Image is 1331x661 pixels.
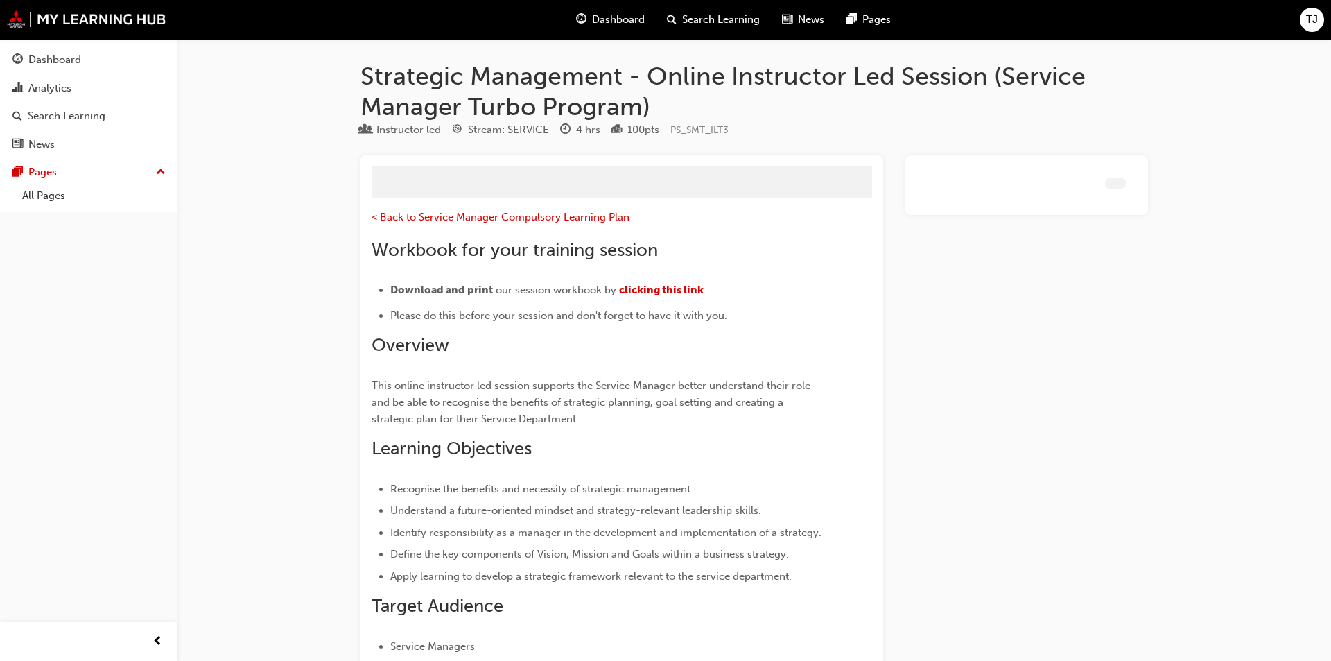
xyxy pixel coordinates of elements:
[17,185,171,207] a: All Pages
[670,124,729,136] span: Learning resource code
[6,132,171,157] a: News
[7,10,166,28] img: mmal
[390,309,727,322] span: Please do this before your session and don't forget to have it with you.
[372,595,503,617] span: Target Audience
[496,284,616,296] span: our session workbook by
[565,6,656,34] a: guage-iconDashboard
[28,164,57,180] div: Pages
[28,108,105,124] div: Search Learning
[862,12,891,28] span: Pages
[372,438,532,459] span: Learning Objectives
[6,160,171,185] button: Pages
[611,121,659,139] div: Points
[156,164,166,182] span: up-icon
[6,76,171,101] a: Analytics
[390,504,761,517] span: Understand a future-oriented mindset and strategy-relevant leadership skills.
[6,103,171,129] a: Search Learning
[372,334,449,356] span: Overview
[6,47,171,73] a: Dashboard
[376,122,441,138] div: Instructor led
[835,6,902,34] a: pages-iconPages
[360,61,1148,121] h1: Strategic Management - Online Instructor Led Session (Service Manager Turbo Program)
[452,124,462,137] span: target-icon
[390,548,789,560] span: Define the key components of Vision, Mission and Goals within a business strategy.
[12,83,23,95] span: chart-icon
[12,139,23,151] span: news-icon
[390,483,693,495] span: Recognise the benefits and necessity of strategic management.
[390,640,475,653] span: Service Managers
[560,121,600,139] div: Duration
[12,166,23,179] span: pages-icon
[372,239,658,261] span: Workbook for your training session
[798,12,824,28] span: News
[619,284,704,296] a: clicking this link
[592,12,645,28] span: Dashboard
[656,6,771,34] a: search-iconSearch Learning
[560,124,571,137] span: clock-icon
[12,54,23,67] span: guage-icon
[468,122,549,138] div: Stream: SERVICE
[6,44,171,160] button: DashboardAnalyticsSearch LearningNews
[576,11,586,28] span: guage-icon
[360,121,441,139] div: Type
[360,124,371,137] span: learningResourceType_INSTRUCTOR_LED-icon
[28,52,81,68] div: Dashboard
[846,11,857,28] span: pages-icon
[782,11,792,28] span: news-icon
[706,284,709,296] span: .
[1306,12,1318,28] span: TJ
[1300,8,1324,32] button: TJ
[372,379,813,425] span: This online instructor led session supports the Service Manager better understand their role and ...
[576,122,600,138] div: 4 hrs
[153,633,163,651] span: prev-icon
[667,11,677,28] span: search-icon
[452,121,549,139] div: Stream
[12,110,22,123] span: search-icon
[390,526,821,539] span: Identify responsibility as a manager in the development and implementation of a strategy.
[372,211,629,223] a: < Back to Service Manager Compulsory Learning Plan
[682,12,760,28] span: Search Learning
[28,80,71,96] div: Analytics
[627,122,659,138] div: 100 pts
[28,137,55,153] div: News
[390,284,493,296] span: Download and print
[771,6,835,34] a: news-iconNews
[390,570,792,583] span: Apply learning to develop a strategic framework relevant to the service department.
[611,124,622,137] span: podium-icon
